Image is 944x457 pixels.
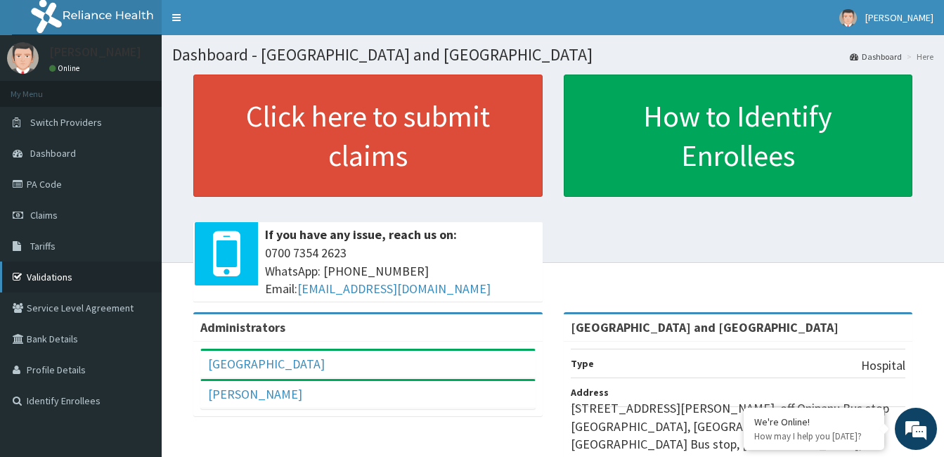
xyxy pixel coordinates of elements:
span: 0700 7354 2623 WhatsApp: [PHONE_NUMBER] Email: [265,244,536,298]
a: Click here to submit claims [193,75,543,197]
a: How to Identify Enrollees [564,75,913,197]
b: Address [571,386,609,399]
span: Claims [30,209,58,221]
span: Tariffs [30,240,56,252]
a: [GEOGRAPHIC_DATA] [208,356,325,372]
a: Dashboard [850,51,902,63]
span: [PERSON_NAME] [865,11,933,24]
div: We're Online! [754,416,874,428]
a: Online [49,63,83,73]
p: How may I help you today? [754,430,874,442]
p: Hospital [861,356,905,375]
span: Switch Providers [30,116,102,129]
img: User Image [839,9,857,27]
b: If you have any issue, reach us on: [265,226,457,243]
img: User Image [7,42,39,74]
a: [EMAIL_ADDRESS][DOMAIN_NAME] [297,281,491,297]
li: Here [903,51,933,63]
span: Dashboard [30,147,76,160]
p: [PERSON_NAME] [49,46,141,58]
h1: Dashboard - [GEOGRAPHIC_DATA] and [GEOGRAPHIC_DATA] [172,46,933,64]
b: Administrators [200,319,285,335]
strong: [GEOGRAPHIC_DATA] and [GEOGRAPHIC_DATA] [571,319,839,335]
a: [PERSON_NAME] [208,386,302,402]
b: Type [571,357,594,370]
